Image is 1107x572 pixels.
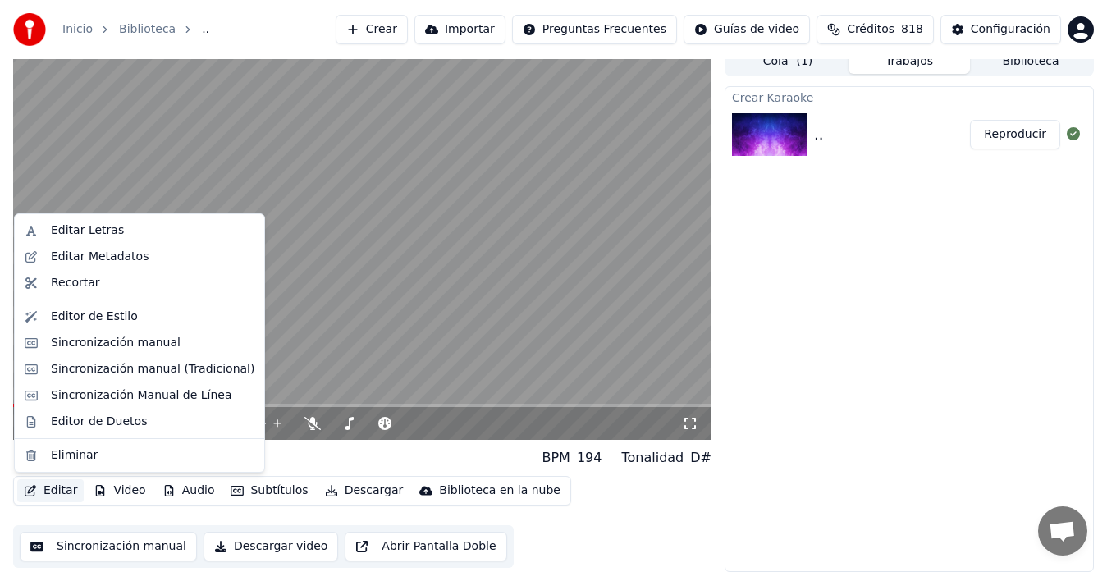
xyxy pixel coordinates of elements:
div: Chat abierto [1038,506,1087,556]
button: Subtítulos [224,479,314,502]
button: Descargar [318,479,410,502]
div: Sincronización Manual de Línea [51,387,232,404]
button: Cola [727,50,849,74]
button: Guías de video [684,15,810,44]
span: .. [202,21,209,38]
div: BPM [542,448,570,468]
div: Eliminar [51,447,98,464]
div: Recortar [51,275,100,291]
div: .. [13,446,24,469]
button: Video [87,479,152,502]
button: Crear [336,15,408,44]
div: Crear Karaoke [725,87,1093,107]
button: Biblioteca [970,50,1091,74]
button: Abrir Pantalla Doble [345,532,506,561]
button: Editar [17,479,84,502]
div: Sincronización manual (Tradicional) [51,361,254,378]
button: Importar [414,15,505,44]
div: Biblioteca en la nube [439,483,560,499]
button: Audio [156,479,222,502]
button: Descargar video [204,532,338,561]
button: Créditos818 [817,15,934,44]
button: Sincronización manual [20,532,197,561]
button: Reproducir [970,120,1060,149]
div: Editar Letras [51,222,124,239]
div: 194 [577,448,602,468]
div: Editor de Duetos [51,414,147,430]
button: Configuración [940,15,1061,44]
a: Inicio [62,21,93,38]
div: .. [814,123,823,146]
div: Editar Metadatos [51,249,149,265]
button: Trabajos [849,50,970,74]
span: Créditos [847,21,894,38]
div: Editor de Estilo [51,309,138,325]
a: Biblioteca [119,21,176,38]
img: youka [13,13,46,46]
span: 818 [901,21,923,38]
div: Tonalidad [621,448,684,468]
button: Preguntas Frecuentes [512,15,677,44]
div: Sincronización manual [51,335,181,351]
div: D# [690,448,711,468]
span: ( 1 ) [796,53,812,70]
nav: breadcrumb [62,21,209,38]
div: Configuración [971,21,1050,38]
